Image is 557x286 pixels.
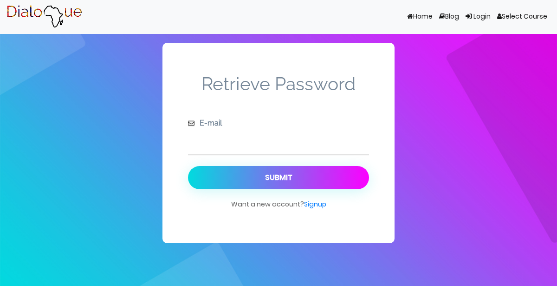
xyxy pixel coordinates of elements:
a: Home [404,8,436,26]
button: Submit [188,166,369,189]
span: Retrieve Password [188,73,369,118]
img: Brand [6,5,82,28]
a: Signup [304,200,326,209]
a: Select Course [494,8,551,26]
a: Login [462,8,494,26]
input: Enter e-mail [188,129,369,154]
div: Submit [265,173,292,182]
a: Blog [436,8,462,26]
span: E-mail [196,119,222,127]
span: Want a new account? [231,199,326,218]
